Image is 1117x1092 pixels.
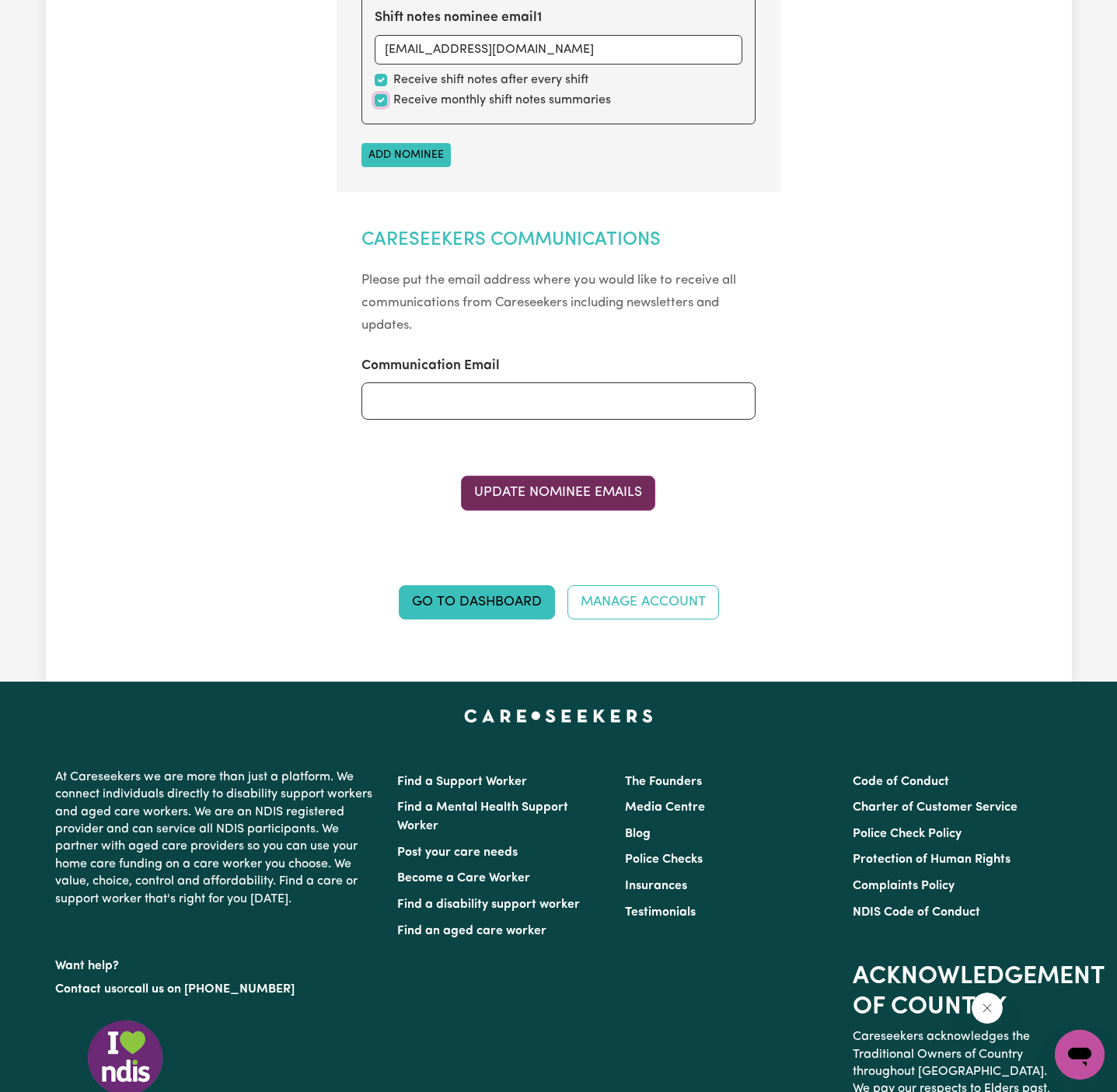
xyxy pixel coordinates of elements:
label: Receive shift notes after every shift [393,71,588,89]
a: Code of Conduct [853,776,949,788]
a: Contact us [55,983,117,996]
a: Post your care needs [397,846,518,859]
a: Careseekers home page [464,710,653,722]
a: Testimonials [625,906,696,919]
h2: Acknowledgement of Country [853,962,1062,1022]
a: Find a Mental Health Support Worker [397,801,568,832]
a: NDIS Code of Conduct [853,906,980,919]
iframe: Button to launch messaging window [1055,1030,1105,1080]
button: Add nominee [361,143,451,167]
button: Update Nominee Emails [461,476,655,510]
small: Please put the email address where you would like to receive all communications from Careseekers ... [361,274,736,332]
p: or [55,975,379,1004]
a: Charter of Customer Service [853,801,1018,814]
p: At Careseekers we are more than just a platform. We connect individuals directly to disability su... [55,762,379,914]
label: Communication Email [361,356,500,376]
a: Media Centre [625,801,705,814]
a: Insurances [625,880,687,892]
a: Find an aged care worker [397,925,546,937]
label: Shift notes nominee email 1 [375,8,542,28]
p: Want help? [55,951,379,975]
h2: Careseekers Communications [361,229,756,252]
a: Go to Dashboard [399,585,555,619]
a: Become a Care Worker [397,872,530,884]
a: Complaints Policy [853,880,955,892]
a: call us on [PHONE_NUMBER] [128,983,295,996]
a: Find a Support Worker [397,776,527,788]
a: Police Check Policy [853,828,962,840]
a: Police Checks [625,853,703,866]
a: Manage Account [567,585,719,619]
a: The Founders [625,776,702,788]
span: Need any help? [9,11,94,23]
a: Find a disability support worker [397,898,580,911]
a: Blog [625,828,651,840]
label: Receive monthly shift notes summaries [393,91,611,110]
a: Protection of Human Rights [853,853,1011,866]
iframe: Close message [972,993,1003,1024]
